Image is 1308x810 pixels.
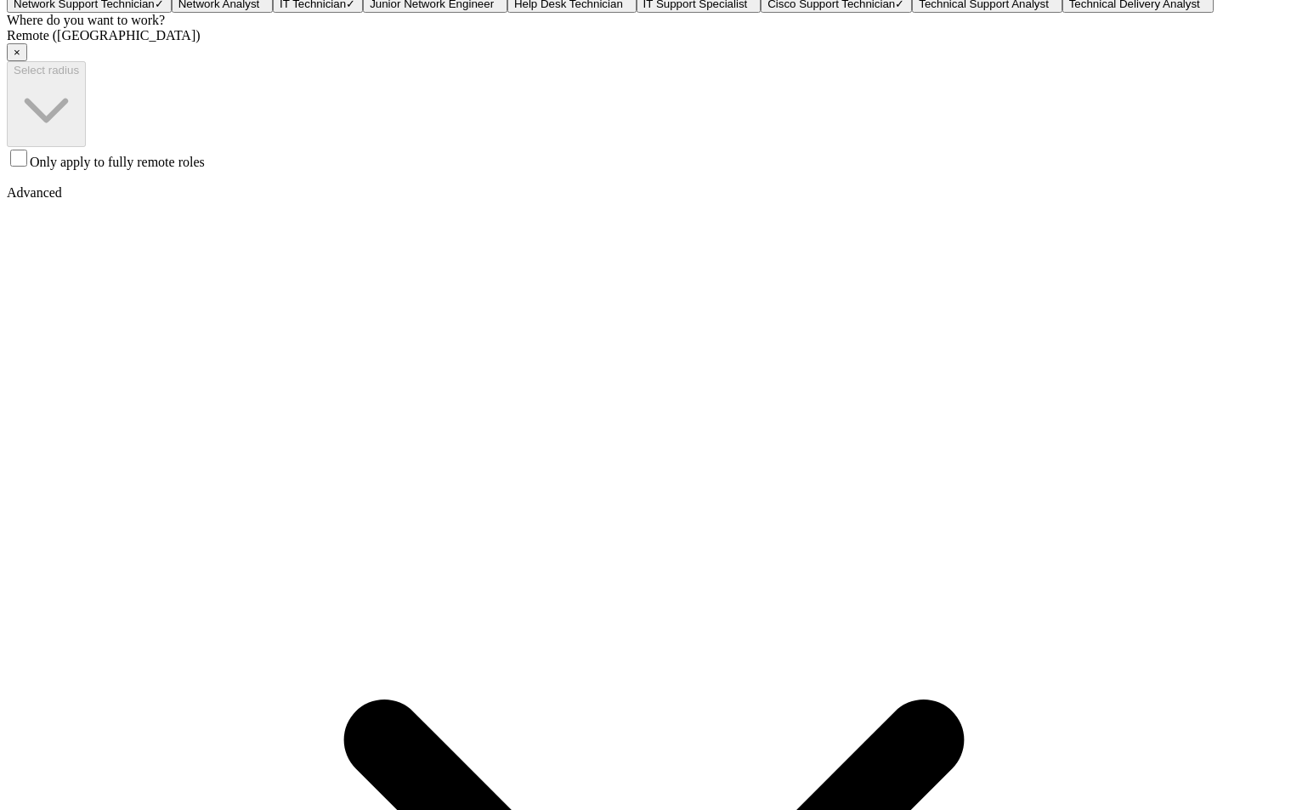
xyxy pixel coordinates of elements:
span: × [14,46,20,59]
button: Select radius [7,61,86,147]
span: Only apply to fully remote roles [30,155,205,169]
span: Advanced [7,185,62,200]
span: Select radius [14,64,79,76]
div: Remote ([GEOGRAPHIC_DATA]) [7,28,1301,43]
label: Where do you want to work? [7,13,165,27]
button: × [7,43,27,61]
input: Only apply to fully remote roles [10,150,27,167]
